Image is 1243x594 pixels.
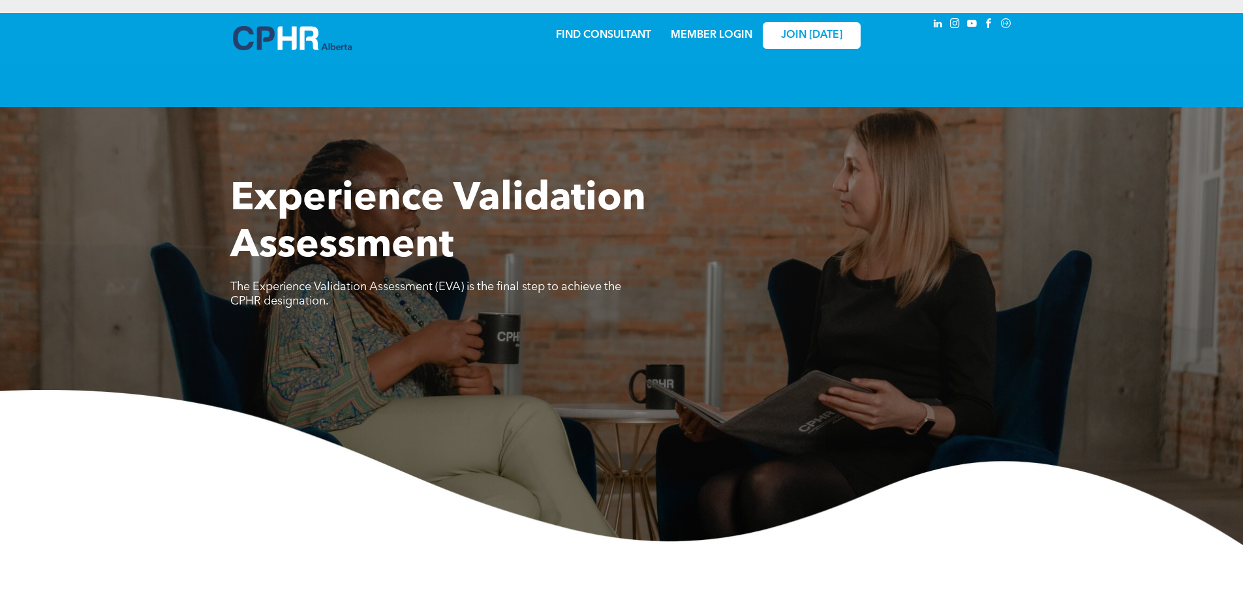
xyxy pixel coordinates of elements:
[230,281,621,307] span: The Experience Validation Assessment (EVA) is the final step to achieve the CPHR designation.
[931,16,945,34] a: linkedin
[948,16,962,34] a: instagram
[556,30,651,40] a: FIND CONSULTANT
[781,29,842,42] span: JOIN [DATE]
[999,16,1013,34] a: Social network
[230,180,646,266] span: Experience Validation Assessment
[982,16,996,34] a: facebook
[671,30,752,40] a: MEMBER LOGIN
[233,26,352,50] img: A blue and white logo for cp alberta
[763,22,861,49] a: JOIN [DATE]
[965,16,979,34] a: youtube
